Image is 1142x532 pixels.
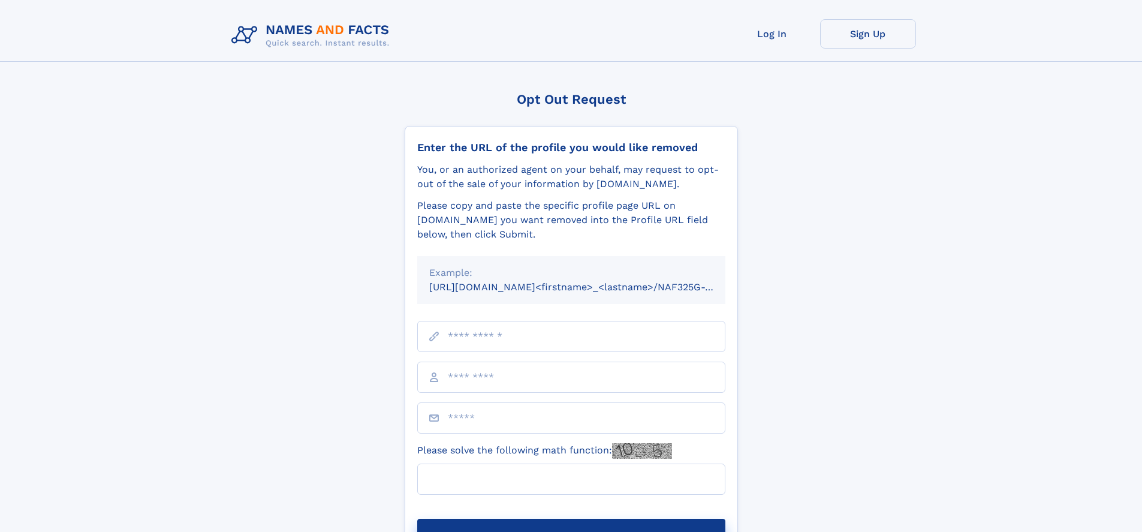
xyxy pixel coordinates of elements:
[417,141,725,154] div: Enter the URL of the profile you would like removed
[724,19,820,49] a: Log In
[417,443,672,459] label: Please solve the following math function:
[429,266,713,280] div: Example:
[227,19,399,52] img: Logo Names and Facts
[405,92,738,107] div: Opt Out Request
[417,199,725,242] div: Please copy and paste the specific profile page URL on [DOMAIN_NAME] you want removed into the Pr...
[820,19,916,49] a: Sign Up
[417,163,725,191] div: You, or an authorized agent on your behalf, may request to opt-out of the sale of your informatio...
[429,281,748,293] small: [URL][DOMAIN_NAME]<firstname>_<lastname>/NAF325G-xxxxxxxx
